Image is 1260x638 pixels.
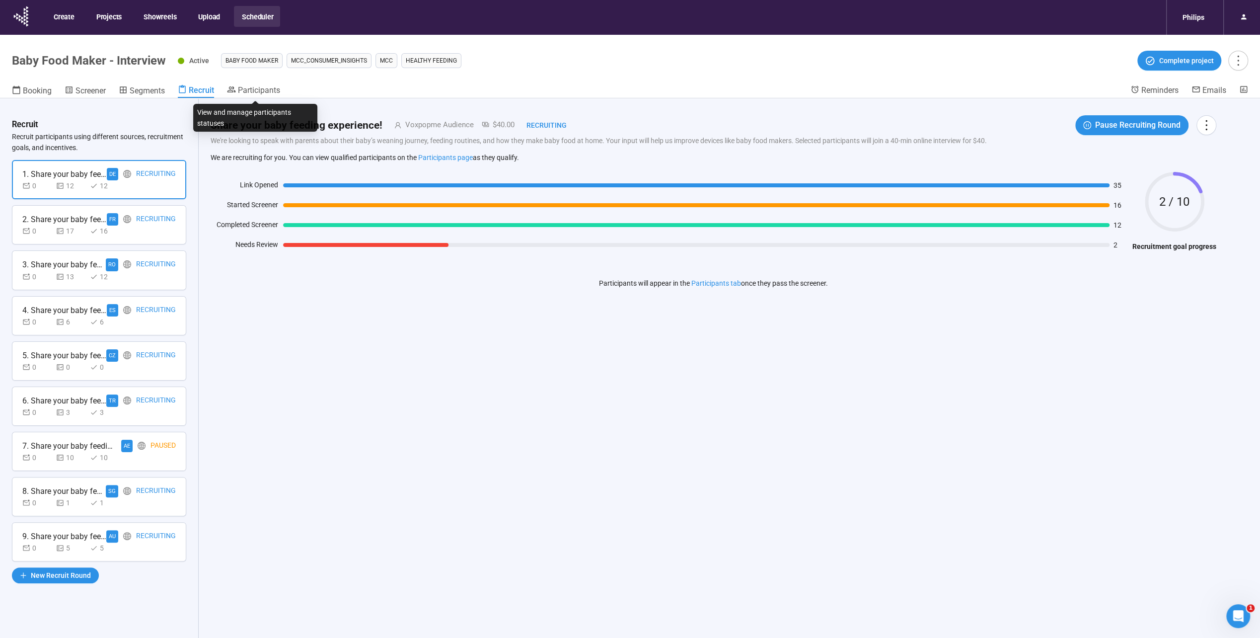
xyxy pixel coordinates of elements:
[1199,118,1213,132] span: more
[22,530,106,543] div: 9. Share your baby feeding experience!
[56,317,86,327] div: 6
[1113,182,1127,189] span: 35
[106,485,118,497] div: SG
[190,6,227,27] button: Upload
[23,86,52,95] span: Booking
[22,349,106,362] div: 5. Share your baby feeding experience!
[56,180,86,191] div: 12
[1132,241,1216,252] h4: Recruitment goal progress
[22,407,52,418] div: 0
[1228,51,1248,71] button: more
[136,395,176,407] div: Recruiting
[1191,85,1226,97] a: Emails
[238,85,280,95] span: Participants
[90,543,120,554] div: 5
[90,226,120,237] div: 16
[90,452,120,463] div: 10
[22,395,106,407] div: 6. Share your baby feeding experience!
[418,154,473,161] a: Participants page
[1159,55,1214,66] span: Complete project
[178,85,214,98] a: Recruit
[1226,604,1250,628] iframe: Intercom live chat
[88,6,129,27] button: Projects
[1113,241,1127,248] span: 2
[138,442,146,450] span: global
[56,362,86,373] div: 0
[90,180,120,191] div: 12
[56,407,86,418] div: 3
[211,219,278,234] div: Completed Screener
[227,85,280,97] a: Participants
[12,567,99,583] button: plusNew Recruit Round
[107,168,118,180] div: DE
[106,395,118,407] div: TR
[401,119,474,131] div: Voxpopme Audience
[75,86,106,95] span: Screener
[382,122,401,129] span: user
[12,118,38,131] h3: Recruit
[121,440,133,452] div: AE
[46,6,81,27] button: Create
[56,543,86,554] div: 5
[123,397,131,404] span: global
[193,104,317,132] div: View and manage participants statuses
[123,532,131,540] span: global
[90,271,120,282] div: 12
[1231,54,1245,67] span: more
[12,131,186,153] p: Recruit participants using different sources, recruitment goals, and incentives.
[474,119,514,131] div: $40.00
[1095,119,1181,131] span: Pause Recruiting Round
[136,258,176,271] div: Recruiting
[211,153,1216,162] p: We are recruiting for you. You can view qualified participants on the as they qualify.
[1196,115,1216,135] button: more
[90,317,120,327] div: 6
[22,440,117,452] div: 7. Share your baby feeding experience!
[123,260,131,268] span: global
[106,530,118,543] div: AU
[291,56,367,66] span: MCC_CONSUMER_INSIGHTS
[12,54,166,68] h1: Baby Food Maker - Interview
[225,56,278,66] span: Baby food maker
[150,440,176,452] div: Paused
[1137,51,1221,71] button: Complete project
[56,271,86,282] div: 13
[20,572,27,579] span: plus
[22,226,52,237] div: 0
[90,407,120,418] div: 3
[123,351,131,359] span: global
[22,271,52,282] div: 0
[211,199,278,214] div: Started Screener
[136,530,176,543] div: Recruiting
[22,485,106,497] div: 8. Share your baby feeding experience!
[56,226,86,237] div: 17
[123,487,131,495] span: global
[380,56,393,66] span: MCC
[123,215,131,223] span: global
[1177,8,1210,27] div: Philips
[22,180,52,191] div: 0
[22,258,106,271] div: 3. Share your baby feeding experience!
[56,497,86,508] div: 1
[1130,85,1179,97] a: Reminders
[22,304,107,317] div: 4. Share your baby feeding experience!
[1083,121,1091,129] span: pause-circle
[106,258,118,271] div: RO
[65,85,106,98] a: Screener
[90,362,120,373] div: 0
[406,56,457,66] span: Healthy feeding
[106,349,118,362] div: CZ
[189,85,214,95] span: Recruit
[22,317,52,327] div: 0
[22,168,107,180] div: 1. Share your baby feeding experience!
[123,306,131,314] span: global
[1075,115,1188,135] button: pause-circlePause Recruiting Round
[107,304,118,317] div: ES
[1141,85,1179,95] span: Reminders
[1202,85,1226,95] span: Emails
[1113,202,1127,209] span: 16
[189,57,209,65] span: Active
[12,85,52,98] a: Booking
[136,213,176,226] div: Recruiting
[1145,196,1204,208] span: 2 / 10
[119,85,165,98] a: Segments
